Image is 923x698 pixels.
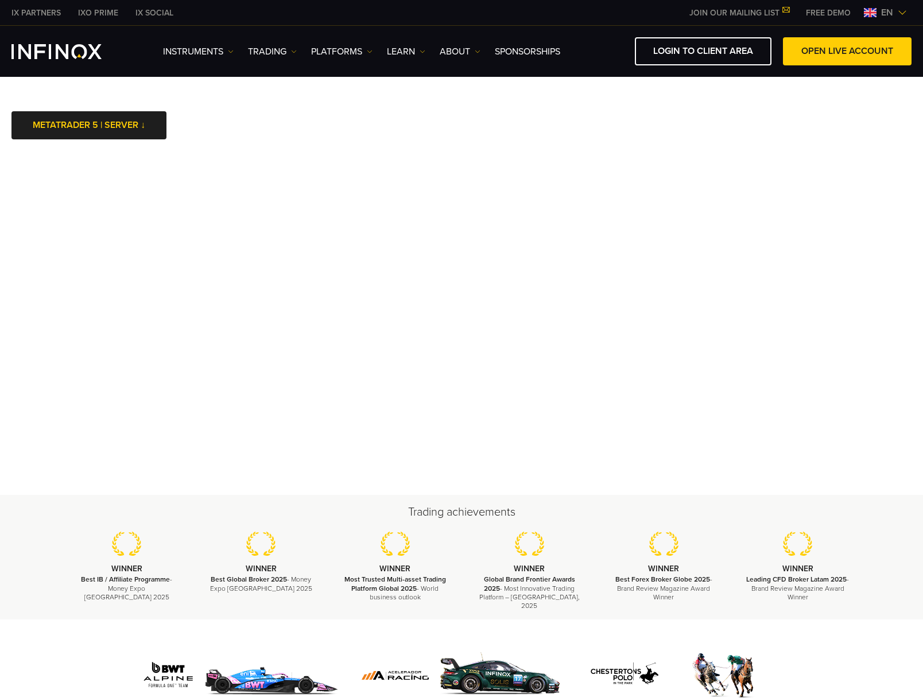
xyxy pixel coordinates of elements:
[11,44,129,59] a: INFINOX Logo
[877,6,898,20] span: en
[69,7,127,19] a: INFINOX
[495,45,560,59] a: SPONSORSHIPS
[387,45,425,59] a: Learn
[635,37,771,65] a: LOGIN TO CLIENT AREA
[746,575,847,583] strong: Leading CFD Broker Latam 2025
[514,564,545,574] strong: WINNER
[440,45,480,59] a: ABOUT
[211,575,287,583] strong: Best Global Broker 2025
[74,575,180,602] p: - Money Expo [GEOGRAPHIC_DATA] 2025
[81,575,170,583] strong: Best IB / Affiliate Programme
[681,8,797,18] a: JOIN OUR MAILING LIST
[111,564,142,574] strong: WINNER
[648,564,679,574] strong: WINNER
[11,111,166,139] a: METATRADER 5 | SERVER ↓
[311,45,373,59] a: PLATFORMS
[379,564,410,574] strong: WINNER
[248,45,297,59] a: TRADING
[60,504,863,520] h2: Trading achievements
[611,575,716,602] p: - Brand Review Magazine Award Winner
[208,575,314,592] p: - Money Expo [GEOGRAPHIC_DATA] 2025
[797,7,859,19] a: INFINOX MENU
[476,575,582,610] p: - Most Innovative Trading Platform – [GEOGRAPHIC_DATA], 2025
[344,575,446,592] strong: Most Trusted Multi-asset Trading Platform Global 2025
[782,564,813,574] strong: WINNER
[615,575,710,583] strong: Best Forex Broker Globe 2025
[484,575,575,592] strong: Global Brand Frontier Awards 2025
[745,575,851,602] p: - Brand Review Magazine Award Winner
[783,37,912,65] a: OPEN LIVE ACCOUNT
[343,575,448,602] p: - World business outlook
[246,564,277,574] strong: WINNER
[163,45,234,59] a: Instruments
[3,7,69,19] a: INFINOX
[127,7,182,19] a: INFINOX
